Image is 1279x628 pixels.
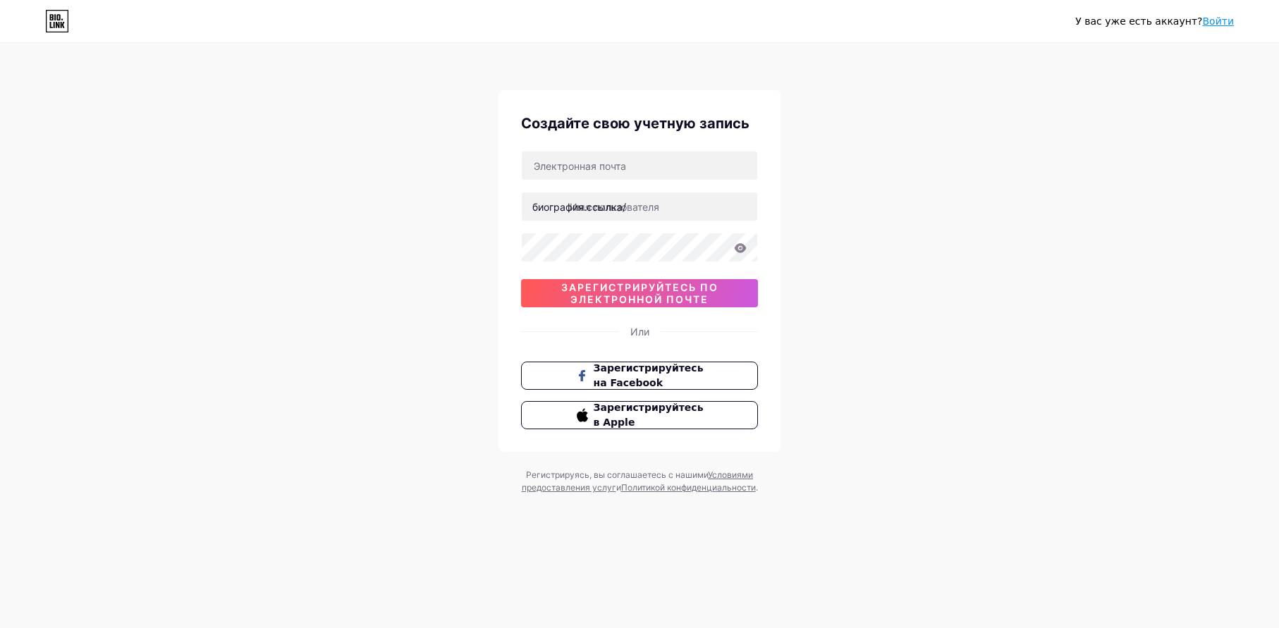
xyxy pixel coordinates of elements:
[522,192,757,221] input: Имя пользователя
[1075,14,1234,29] div: У вас уже есть аккаунт?
[521,362,758,390] button: Зарегистрируйтесь на Facebook
[630,324,649,339] div: Или
[522,152,757,180] input: Электронная почта
[1202,16,1234,27] a: Войти
[532,199,626,214] div: биография.ссылка/
[520,469,759,494] div: Регистрируясь, вы соглашаетесь с нашими и .
[594,361,703,390] span: Зарегистрируйтесь на Facebook
[521,401,758,429] button: Зарегистрируйтесь в Apple
[521,113,758,134] div: Создайте свою учетную запись
[521,281,758,305] span: зарегистрируйтесь по электронной почте
[521,279,758,307] button: зарегистрируйтесь по электронной почте
[621,482,756,493] a: Политикой конфиденциальности
[594,400,703,430] span: Зарегистрируйтесь в Apple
